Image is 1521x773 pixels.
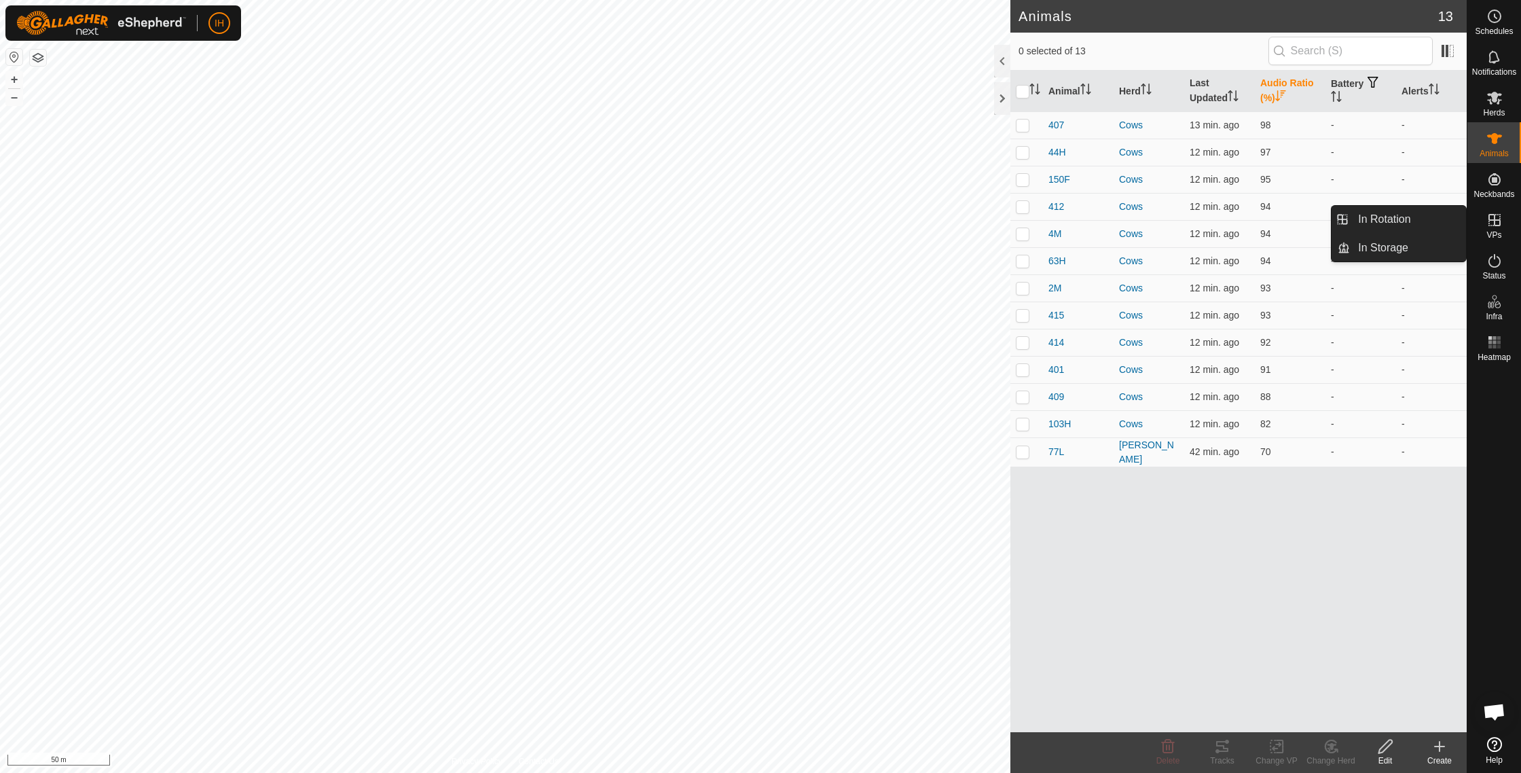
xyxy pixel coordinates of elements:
span: Aug 31, 2025, 1:37 PM [1190,446,1239,457]
button: Map Layers [30,50,46,66]
li: In Storage [1332,234,1466,262]
td: - [1396,302,1467,329]
span: IH [215,16,224,31]
span: Animals [1480,149,1509,158]
td: - [1325,274,1396,302]
p-sorticon: Activate to sort [1429,86,1440,96]
span: Aug 31, 2025, 2:06 PM [1190,228,1239,239]
span: In Rotation [1358,211,1410,228]
span: 150F [1048,173,1070,187]
span: Aug 31, 2025, 2:06 PM [1190,364,1239,375]
span: Heatmap [1478,353,1511,361]
td: - [1325,166,1396,193]
span: 415 [1048,308,1064,323]
span: In Storage [1358,240,1408,256]
span: 94 [1260,255,1271,266]
span: 91 [1260,364,1271,375]
span: Aug 31, 2025, 2:06 PM [1190,283,1239,293]
span: Aug 31, 2025, 2:06 PM [1190,418,1239,429]
button: Reset Map [6,49,22,65]
div: Cows [1119,200,1179,214]
span: 0 selected of 13 [1019,44,1268,58]
div: Cows [1119,145,1179,160]
a: Open chat [1474,691,1515,732]
td: - [1325,356,1396,383]
th: Alerts [1396,71,1467,112]
span: 70 [1260,446,1271,457]
div: Cows [1119,308,1179,323]
span: VPs [1486,231,1501,239]
span: Help [1486,756,1503,764]
span: Aug 31, 2025, 2:07 PM [1190,201,1239,212]
a: In Storage [1350,234,1466,262]
th: Herd [1114,71,1184,112]
input: Search (S) [1268,37,1433,65]
h2: Animals [1019,8,1438,24]
span: 2M [1048,281,1061,295]
span: 77L [1048,445,1064,459]
td: - [1325,437,1396,467]
button: + [6,71,22,88]
div: Create [1412,755,1467,767]
span: 93 [1260,283,1271,293]
th: Last Updated [1184,71,1255,112]
td: - [1396,329,1467,356]
span: 4M [1048,227,1061,241]
p-sorticon: Activate to sort [1275,92,1286,103]
span: 407 [1048,118,1064,132]
span: Aug 31, 2025, 2:06 PM [1190,147,1239,158]
span: Neckbands [1473,190,1514,198]
span: 414 [1048,336,1064,350]
span: Aug 31, 2025, 2:06 PM [1190,174,1239,185]
span: 93 [1260,310,1271,321]
div: Tracks [1195,755,1249,767]
span: 63H [1048,254,1066,268]
span: 92 [1260,337,1271,348]
span: Status [1482,272,1505,280]
span: Aug 31, 2025, 2:06 PM [1190,310,1239,321]
p-sorticon: Activate to sort [1141,86,1152,96]
div: [PERSON_NAME] [1119,438,1179,467]
div: Change Herd [1304,755,1358,767]
span: 97 [1260,147,1271,158]
td: - [1325,302,1396,329]
span: Aug 31, 2025, 2:06 PM [1190,120,1239,130]
div: Cows [1119,363,1179,377]
span: 95 [1260,174,1271,185]
span: 94 [1260,228,1271,239]
span: Infra [1486,312,1502,321]
span: 88 [1260,391,1271,402]
div: Cows [1119,281,1179,295]
td: - [1325,383,1396,410]
p-sorticon: Activate to sort [1228,92,1239,103]
td: - [1396,410,1467,437]
td: - [1325,410,1396,437]
td: - [1396,166,1467,193]
td: - [1325,111,1396,139]
li: In Rotation [1332,206,1466,233]
td: - [1396,193,1467,220]
td: - [1396,139,1467,166]
span: 82 [1260,418,1271,429]
div: Cows [1119,173,1179,187]
td: - [1396,437,1467,467]
p-sorticon: Activate to sort [1331,93,1342,104]
p-sorticon: Activate to sort [1080,86,1091,96]
span: Aug 31, 2025, 2:06 PM [1190,391,1239,402]
td: - [1396,356,1467,383]
span: Notifications [1472,68,1516,76]
a: Help [1467,732,1521,770]
span: 412 [1048,200,1064,214]
span: 401 [1048,363,1064,377]
p-sorticon: Activate to sort [1029,86,1040,96]
a: Contact Us [519,755,559,768]
span: Aug 31, 2025, 2:06 PM [1190,255,1239,266]
div: Change VP [1249,755,1304,767]
th: Audio Ratio (%) [1255,71,1325,112]
td: - [1325,247,1396,274]
button: – [6,89,22,105]
span: Aug 31, 2025, 2:06 PM [1190,337,1239,348]
td: - [1396,111,1467,139]
td: - [1325,139,1396,166]
div: Cows [1119,227,1179,241]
